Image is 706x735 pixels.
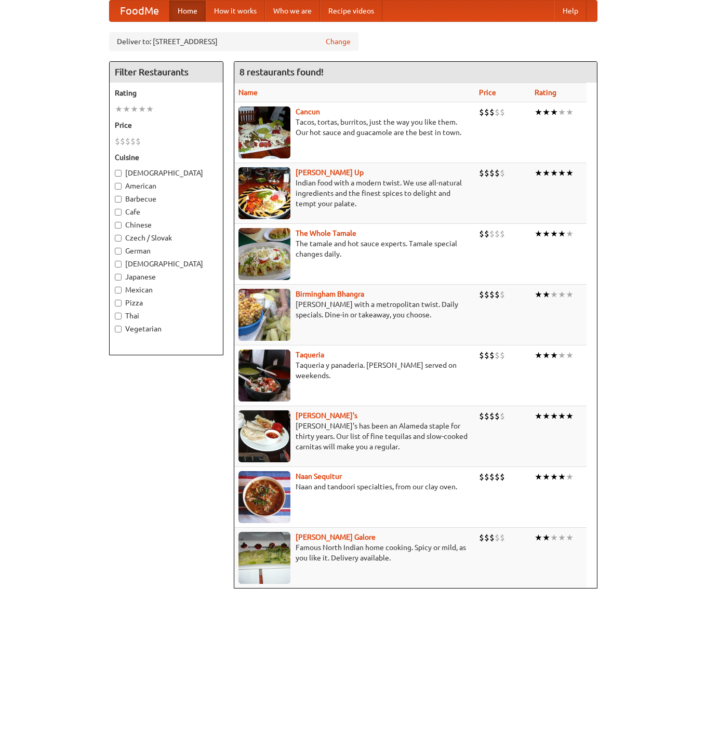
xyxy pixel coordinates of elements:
[115,259,218,269] label: [DEMOGRAPHIC_DATA]
[115,170,122,177] input: [DEMOGRAPHIC_DATA]
[238,360,471,381] p: Taqueria y panaderia. [PERSON_NAME] served on weekends.
[115,103,123,115] li: ★
[566,228,574,239] li: ★
[500,289,505,300] li: $
[136,136,141,147] li: $
[115,152,218,163] h5: Cuisine
[542,471,550,483] li: ★
[566,471,574,483] li: ★
[130,136,136,147] li: $
[115,220,218,230] label: Chinese
[500,228,505,239] li: $
[115,272,218,282] label: Japanese
[115,287,122,293] input: Mexican
[296,290,364,298] a: Birmingham Bhangra
[566,410,574,422] li: ★
[115,285,218,295] label: Mexican
[542,350,550,361] li: ★
[115,326,122,332] input: Vegetarian
[296,351,324,359] b: Taqueria
[550,167,558,179] li: ★
[130,103,138,115] li: ★
[495,471,500,483] li: $
[296,168,364,177] a: [PERSON_NAME] Up
[238,106,290,158] img: cancun.jpg
[489,228,495,239] li: $
[489,289,495,300] li: $
[146,103,154,115] li: ★
[238,88,258,97] a: Name
[489,167,495,179] li: $
[566,289,574,300] li: ★
[238,410,290,462] img: pedros.jpg
[558,106,566,118] li: ★
[489,471,495,483] li: $
[495,106,500,118] li: $
[238,421,471,452] p: [PERSON_NAME]'s has been an Alameda staple for thirty years. Our list of fine tequilas and slow-c...
[320,1,382,21] a: Recipe videos
[535,410,542,422] li: ★
[115,88,218,98] h5: Rating
[500,532,505,543] li: $
[495,410,500,422] li: $
[484,228,489,239] li: $
[550,106,558,118] li: ★
[566,167,574,179] li: ★
[115,246,218,256] label: German
[115,181,218,191] label: American
[550,471,558,483] li: ★
[479,289,484,300] li: $
[500,350,505,361] li: $
[542,228,550,239] li: ★
[120,136,125,147] li: $
[535,106,542,118] li: ★
[115,311,218,321] label: Thai
[138,103,146,115] li: ★
[484,106,489,118] li: $
[489,106,495,118] li: $
[238,350,290,402] img: taqueria.jpg
[535,471,542,483] li: ★
[495,167,500,179] li: $
[238,471,290,523] img: naansequitur.jpg
[479,410,484,422] li: $
[484,167,489,179] li: $
[479,106,484,118] li: $
[238,117,471,138] p: Tacos, tortas, burritos, just the way you like them. Our hot sauce and guacamole are the best in ...
[115,261,122,268] input: [DEMOGRAPHIC_DATA]
[535,289,542,300] li: ★
[238,542,471,563] p: Famous North Indian home cooking. Spicy or mild, as you like it. Delivery available.
[326,36,351,47] a: Change
[296,533,376,541] a: [PERSON_NAME] Galore
[296,411,357,420] a: [PERSON_NAME]'s
[115,168,218,178] label: [DEMOGRAPHIC_DATA]
[550,228,558,239] li: ★
[566,106,574,118] li: ★
[550,350,558,361] li: ★
[495,350,500,361] li: $
[110,1,169,21] a: FoodMe
[542,410,550,422] li: ★
[500,167,505,179] li: $
[535,532,542,543] li: ★
[115,222,122,229] input: Chinese
[115,183,122,190] input: American
[115,136,120,147] li: $
[535,228,542,239] li: ★
[484,350,489,361] li: $
[115,120,218,130] h5: Price
[535,350,542,361] li: ★
[566,350,574,361] li: ★
[489,532,495,543] li: $
[550,532,558,543] li: ★
[296,472,342,480] b: Naan Sequitur
[296,108,320,116] a: Cancun
[115,274,122,280] input: Japanese
[542,167,550,179] li: ★
[109,32,358,51] div: Deliver to: [STREET_ADDRESS]
[558,167,566,179] li: ★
